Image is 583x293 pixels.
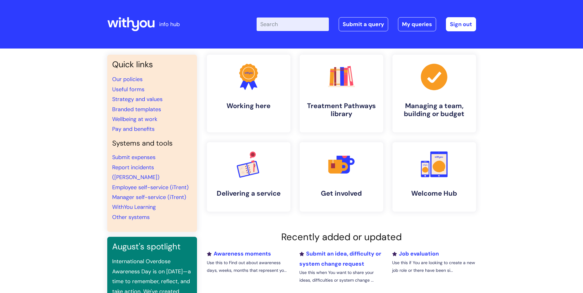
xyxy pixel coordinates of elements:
[112,139,192,148] h4: Systems and tools
[112,242,192,252] h3: August's spotlight
[212,102,286,110] h4: Working here
[257,17,476,31] div: | -
[305,102,378,118] h4: Treatment Pathways library
[207,55,290,132] a: Working here
[207,250,271,257] a: Awareness moments
[257,18,329,31] input: Search
[112,154,156,161] a: Submit expenses
[112,193,186,201] a: Manager self-service (iTrent)
[159,19,180,29] p: info hub
[112,115,157,123] a: Wellbeing at work
[112,96,163,103] a: Strategy and values
[392,55,476,132] a: Managing a team, building or budget
[112,184,189,191] a: Employee self-service (iTrent)
[392,250,439,257] a: Job evaluation
[207,231,476,243] h2: Recently added or updated
[339,17,388,31] a: Submit a query
[446,17,476,31] a: Sign out
[207,142,290,212] a: Delivering a service
[112,213,150,221] a: Other systems
[398,17,436,31] a: My queries
[392,142,476,212] a: Welcome Hub
[112,60,192,69] h3: Quick links
[112,125,155,133] a: Pay and benefits
[305,189,378,197] h4: Get involved
[299,269,383,284] p: Use this when You want to share your ideas, difficulties or system change ...
[300,55,383,132] a: Treatment Pathways library
[397,189,471,197] h4: Welcome Hub
[112,76,143,83] a: Our policies
[299,250,381,267] a: Submit an idea, difficulty or system change request
[212,189,286,197] h4: Delivering a service
[112,203,156,211] a: WithYou Learning
[397,102,471,118] h4: Managing a team, building or budget
[112,106,161,113] a: Branded templates
[300,142,383,212] a: Get involved
[112,164,160,181] a: Report incidents ([PERSON_NAME])
[207,259,290,274] p: Use this to Find out about awareness days, weeks, months that represent yo...
[112,86,144,93] a: Useful forms
[392,259,476,274] p: Use this if You are looking to create a new job role or there have been si...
